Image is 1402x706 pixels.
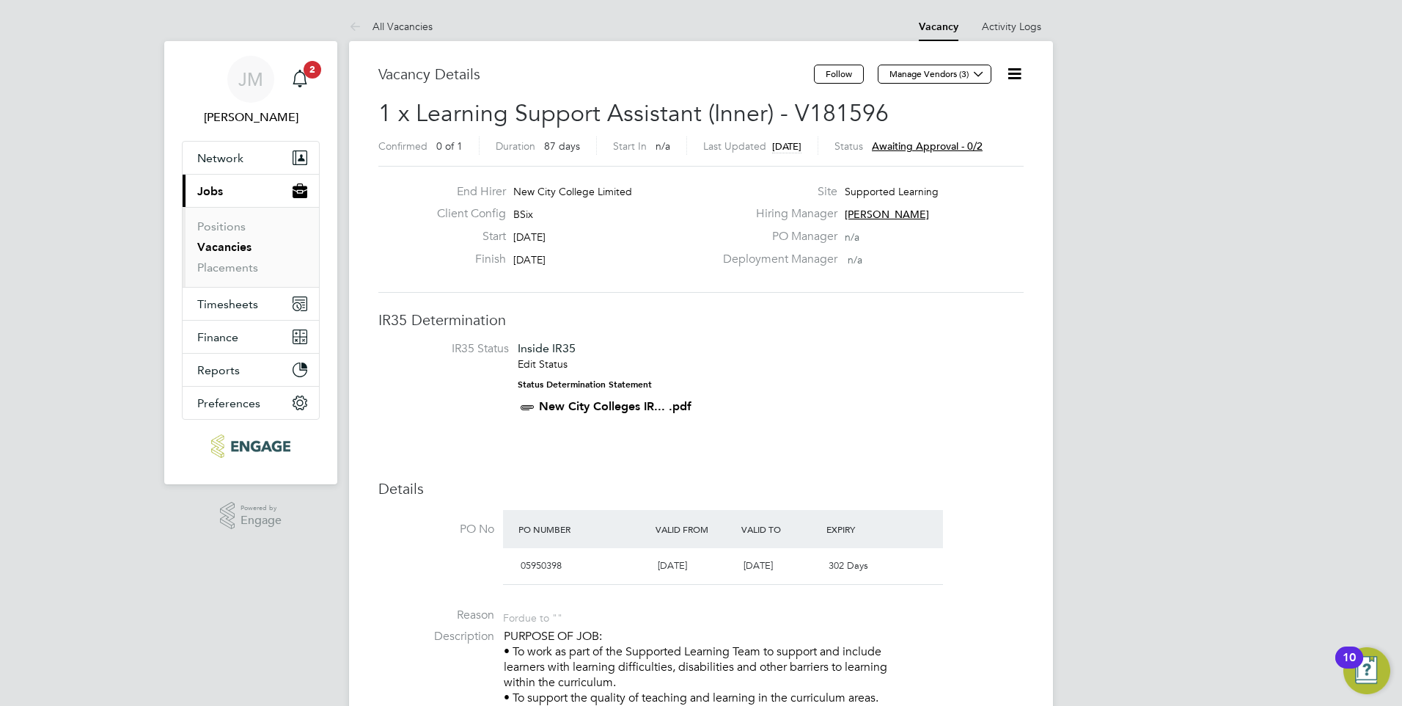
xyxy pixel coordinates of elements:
a: Positions [197,219,246,233]
a: New City Colleges IR... .pdf [539,399,691,413]
span: 87 days [544,139,580,153]
label: Confirmed [378,139,427,153]
label: Reason [378,608,494,623]
span: BSix [513,208,533,221]
label: Client Config [425,206,506,222]
div: Jobs [183,207,319,287]
a: Vacancies [197,240,252,254]
img: ncclondon-logo-retina.png [211,434,290,458]
button: Timesheets [183,288,319,320]
span: [DATE] [513,230,546,244]
a: Edit Status [518,357,568,371]
label: Status [834,139,863,153]
a: JM[PERSON_NAME] [182,56,320,126]
label: Finish [425,252,506,267]
a: 2 [285,56,315,103]
span: [PERSON_NAME] [845,208,929,221]
span: Supported Learning [845,185,939,198]
span: Inside IR35 [518,341,576,355]
span: 05950398 [521,559,562,572]
label: Duration [496,139,535,153]
span: Network [197,151,243,165]
span: [DATE] [513,253,546,266]
nav: Main navigation [164,41,337,484]
span: [DATE] [658,559,687,572]
div: Valid From [652,516,738,542]
div: Valid To [738,516,823,542]
span: Awaiting approval - 0/2 [872,139,983,153]
label: End Hirer [425,184,506,200]
label: Start [425,229,506,244]
span: [DATE] [772,140,801,153]
button: Open Resource Center, 10 new notifications [1343,647,1390,694]
a: Go to home page [182,434,320,458]
a: All Vacancies [349,20,433,33]
span: Preferences [197,396,260,410]
span: [DATE] [744,559,773,572]
h3: IR35 Determination [378,310,1024,330]
span: n/a [848,253,862,266]
label: IR35 Status [393,341,509,357]
span: Jacqueline Mitchell [182,109,320,126]
label: PO No [378,522,494,537]
div: PO Number [515,516,652,542]
span: New City College Limited [513,185,632,198]
span: Finance [197,330,238,344]
a: Vacancy [919,21,958,33]
label: Site [714,184,837,200]
div: 10 [1343,658,1356,677]
label: PO Manager [714,229,837,244]
span: Powered by [241,502,282,514]
a: Powered byEngage [220,502,282,530]
span: 302 Days [829,559,868,572]
label: Last Updated [703,139,766,153]
button: Follow [814,65,864,84]
span: Engage [241,514,282,527]
button: Jobs [183,175,319,207]
span: JM [238,70,263,89]
span: n/a [656,139,670,153]
button: Network [183,142,319,174]
h3: Details [378,479,1024,498]
button: Preferences [183,387,319,419]
span: 2 [304,61,321,79]
label: Hiring Manager [714,206,837,222]
h3: Vacancy Details [378,65,814,84]
span: 1 x Learning Support Assistant (Inner) - V181596 [378,99,889,128]
label: Deployment Manager [714,252,837,267]
label: Start In [613,139,647,153]
span: Reports [197,363,240,377]
a: Placements [197,261,258,274]
span: n/a [845,230,859,244]
div: For due to "" [503,608,562,625]
div: Expiry [823,516,909,542]
button: Manage Vendors (3) [878,65,991,84]
label: Description [378,629,494,644]
a: Activity Logs [982,20,1041,33]
span: 0 of 1 [436,139,463,153]
button: Finance [183,321,319,353]
button: Reports [183,354,319,386]
span: Jobs [197,184,223,198]
span: Timesheets [197,297,258,311]
strong: Status Determination Statement [518,379,652,390]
